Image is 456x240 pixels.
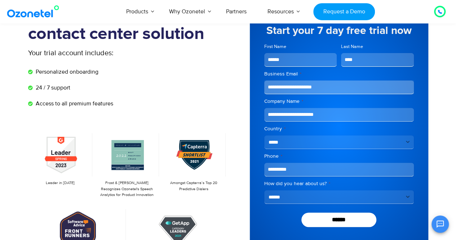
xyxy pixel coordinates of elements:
[431,215,449,233] button: Open chat
[32,180,89,186] p: Leader in [DATE]
[264,25,414,36] h5: Start your 7 day free trial now
[264,153,414,160] label: Phone
[341,43,414,50] label: Last Name
[264,180,414,187] label: How did you hear about us?
[264,125,414,132] label: Country
[264,70,414,78] label: Business Email
[34,99,113,108] span: Access to all premium features
[313,3,375,20] a: Request a Demo
[34,67,98,76] span: Personalized onboarding
[264,43,337,50] label: First Name
[98,180,155,198] p: Frost & [PERSON_NAME] Recognizes Ozonetel's Speech Analytics for Product Innovation
[165,180,222,192] p: Amongst Capterra’s Top 20 Predictive Dialers
[264,98,414,105] label: Company Name
[34,83,70,92] span: 24 / 7 support
[28,48,174,58] p: Your trial account includes:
